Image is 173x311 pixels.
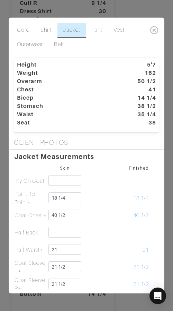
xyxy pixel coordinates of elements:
[12,110,111,119] dt: Waist
[133,212,149,219] span: 40 1/2
[14,190,48,207] td: Point To Point*
[11,23,35,38] a: Core
[57,23,85,38] a: Jacket
[14,276,48,293] td: Coat Sleeve R*
[60,165,70,171] small: Skin
[11,38,48,52] a: Outerwear
[147,230,149,236] span: -
[86,23,108,38] a: Pant
[14,241,48,259] td: Half Waist*
[48,38,69,52] a: Belt
[35,23,57,38] a: Shirt
[111,110,161,119] dt: 35 1/4
[12,94,111,102] dt: Bicep
[133,264,149,270] span: 21 1/2
[12,61,111,69] dt: Height
[133,195,149,201] span: 18 1/4
[12,119,111,127] dt: Seat
[14,259,48,276] td: Coat Sleeve L*
[129,165,149,171] small: Finished
[12,86,111,94] dt: Chest
[12,69,111,77] dt: Weight
[14,138,159,147] h5: CLIENT PHOTOS
[133,281,149,288] span: 21 1/2
[14,150,159,161] p: Jacket Measurements
[111,69,161,77] dt: 162
[111,86,161,94] dt: 41
[14,207,48,224] td: Coat Chest*
[111,61,161,69] dt: 5'7
[14,172,48,190] td: Try On Coat
[14,224,48,241] td: Half Back
[12,77,111,86] dt: Overarm
[111,77,161,86] dt: 50 1/2
[14,293,48,310] td: Coat Length*
[147,178,149,184] span: -
[111,119,161,127] dt: 38
[111,102,161,110] dt: 38 1/2
[149,288,166,304] div: Open Intercom Messenger
[12,102,111,110] dt: Stomach
[108,23,130,38] a: Vest
[111,94,161,102] dt: 14 1/4
[143,247,149,253] span: 21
